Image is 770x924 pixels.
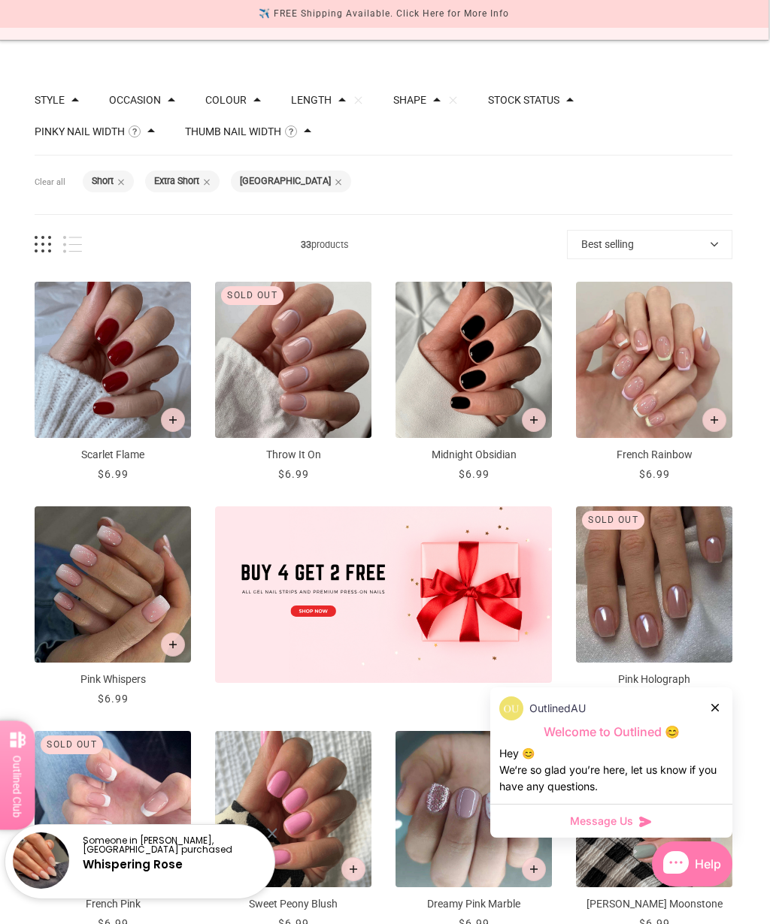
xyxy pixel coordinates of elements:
b: Extra Short [154,175,199,186]
p: Pink Whispers [35,672,191,687]
a: French Rainbow [576,282,732,482]
p: Sweet Peony Blush [215,896,371,912]
p: Pink Holograph [576,672,732,687]
a: Pink Whispers [35,506,191,707]
button: Filter by Occasion [109,95,161,105]
button: Short [92,177,114,186]
button: Add to cart [522,408,546,432]
button: List view [63,236,82,253]
img: data:image/png;base64,iVBORw0KGgoAAAANSUhEUgAAACQAAAAkCAYAAADhAJiYAAAAAXNSR0IArs4c6QAAAERlWElmTU0... [499,696,523,720]
button: Filter by Stock status [488,95,559,105]
span: products [82,237,567,252]
button: Best selling [567,230,732,259]
a: Scarlet Flame [35,282,191,482]
p: OutlinedAU [529,700,586,717]
div: ✈️ FREE Shipping Available. Click Here for More Info [259,6,509,22]
span: $6.99 [98,693,129,705]
button: Add to cart [161,408,185,432]
a: Midnight Obsidian [396,282,552,482]
button: Filter by Style [35,95,65,105]
img: Midnight Obsidian-Press on Manicure-Outlined [396,282,552,438]
img: Throw It On-Press on Manicure-Outlined [215,282,371,438]
button: Clear filters by Shape [448,95,458,105]
button: Filter by Colour [205,95,247,105]
p: Dreamy Pink Marble [396,896,552,912]
p: French Rainbow [576,447,732,463]
div: Sold out [221,286,283,305]
button: Grid view [35,236,51,253]
div: Hey 😊 We‘re so glad you’re here, let us know if you have any questions. [499,745,723,795]
span: $6.99 [278,468,309,480]
button: Add to cart [341,857,365,881]
span: $6.99 [639,468,670,480]
b: [GEOGRAPHIC_DATA] [240,175,331,186]
button: Clear filters by Length [353,95,363,105]
button: Clear all filters [35,171,65,194]
p: Scarlet Flame [35,447,191,463]
button: Add to cart [161,633,185,657]
span: $6.99 [459,468,490,480]
p: Throw It On [215,447,371,463]
button: Filter by Shape [393,95,426,105]
a: Pink Holograph [576,506,732,707]
p: [PERSON_NAME] Moonstone [576,896,732,912]
div: Sold out [41,735,103,754]
p: Someone in [PERSON_NAME], [GEOGRAPHIC_DATA] purchased [83,836,262,854]
span: $6.99 [98,468,129,480]
button: Extra Short [154,177,199,186]
p: Midnight Obsidian [396,447,552,463]
button: Add to cart [702,408,726,432]
img: Scarlet Flame-Press on Manicure-Outlined [35,282,191,438]
button: Add to cart [522,857,546,881]
a: Throw It On [215,282,371,482]
div: Sold out [582,511,644,530]
button: Filter by Pinky Nail Width [35,126,125,137]
span: Message Us [570,814,633,829]
img: Sweet Peony Blush-Press on Manicure-Outlined [215,731,371,887]
b: 33 [301,239,311,250]
button: Filter by Thumb Nail Width [185,126,281,137]
b: Short [92,175,114,186]
button: Filter by Length [291,95,332,105]
button: [GEOGRAPHIC_DATA] [240,177,331,186]
p: Welcome to Outlined 😊 [499,724,723,740]
a: Whispering Rose [83,856,183,872]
